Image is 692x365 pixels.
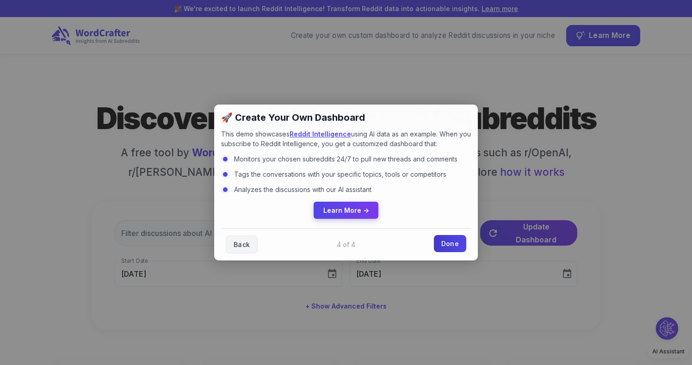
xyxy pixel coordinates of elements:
span: Learn More → [323,206,369,214]
a: Learn More → [314,202,378,219]
p: This demo showcases using AI data as an example. When you subscribe to Reddit Intelligence, you g... [221,129,471,148]
li: Tags the conversations with your specific topics, tools or competitors [221,169,471,179]
a: Done [434,235,466,252]
a: Back [226,235,258,254]
h2: 🚀 Create Your Own Dashboard [221,111,471,124]
a: Reddit Intelligence [290,130,351,138]
li: Analyzes the discussions with our AI assistant [221,185,471,194]
li: Monitors your chosen subreddits 24/7 to pull new threads and comments [221,154,471,164]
